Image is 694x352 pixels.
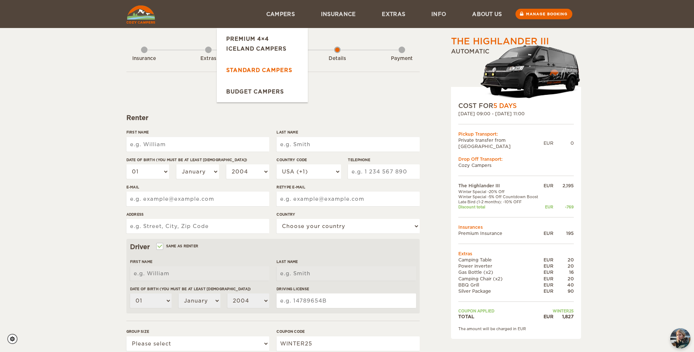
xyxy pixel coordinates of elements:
td: BBQ Grill [458,282,542,288]
div: -769 [553,204,574,209]
label: Last Name [277,129,419,135]
div: EUR [542,263,553,269]
a: Premium 4×4 Iceland Campers [217,28,308,59]
label: First Name [126,129,269,135]
label: Group size [126,329,269,334]
td: Late Bird (1-2 months): -10% OFF [458,199,542,204]
div: The amount will be charged in EUR [458,326,574,331]
span: 5 Days [493,102,517,109]
td: Winter Special -5% Off Countdown Boost [458,194,542,199]
img: Cozy Campers [126,5,155,24]
div: EUR [542,230,553,236]
div: 20 [553,263,574,269]
input: Same as renter [157,245,162,249]
label: First Name [130,259,269,264]
td: Cozy Campers [458,162,574,168]
div: 20 [553,257,574,263]
input: e.g. 14789654B [277,293,416,308]
td: Winter Special -20% Off [458,189,542,194]
input: e.g. William [130,266,269,281]
div: EUR [542,269,553,275]
td: Coupon applied [458,308,542,313]
div: EUR [542,257,553,263]
label: Telephone [348,157,419,163]
a: Manage booking [515,9,572,19]
input: e.g. example@example.com [277,192,419,206]
div: 195 [553,230,574,236]
a: Cookie settings [7,334,22,344]
div: EUR [542,204,553,209]
td: Insurances [458,224,574,230]
label: Date of birth (You must be at least [DEMOGRAPHIC_DATA]) [130,286,269,292]
div: Payment [382,55,422,62]
div: Details [317,55,357,62]
div: Extras [188,55,228,62]
label: Country Code [277,157,341,163]
div: Drop Off Transport: [458,156,574,162]
label: Retype E-mail [277,184,419,190]
button: chat-button [670,328,690,348]
div: EUR [542,288,553,294]
td: Camping Table [458,257,542,263]
div: 20 [553,276,574,282]
div: Automatic [451,48,581,101]
td: Power inverter [458,263,542,269]
div: EUR [544,140,553,146]
div: 0 [553,140,574,146]
input: e.g. 1 234 567 890 [348,164,419,179]
td: Extras [458,251,574,257]
div: 16 [553,269,574,275]
td: WINTER25 [542,308,573,313]
div: COST FOR [458,101,574,110]
input: e.g. Street, City, Zip Code [126,219,269,233]
div: The Highlander III [451,35,549,48]
td: Private transfer from [GEOGRAPHIC_DATA] [458,137,544,149]
div: 40 [553,282,574,288]
input: e.g. Smith [277,266,416,281]
label: Driving License [277,286,416,292]
input: e.g. Smith [277,137,419,152]
td: Gas Bottle (x2) [458,269,542,275]
td: TOTAL [458,313,542,320]
label: Address [126,212,269,217]
div: 90 [553,288,574,294]
div: Insurance [124,55,164,62]
label: Last Name [277,259,416,264]
td: Premium Insurance [458,230,542,236]
td: Discount total [458,204,542,209]
label: Date of birth (You must be at least [DEMOGRAPHIC_DATA]) [126,157,269,163]
a: Standard Campers [217,59,308,81]
input: e.g. example@example.com [126,192,269,206]
div: 1,827 [553,313,574,320]
div: Pickup Transport: [458,131,574,137]
img: Freyja at Cozy Campers [670,328,690,348]
div: EUR [542,313,553,320]
label: Country [277,212,419,217]
input: e.g. William [126,137,269,152]
div: EUR [542,183,553,189]
div: [DATE] 09:00 - [DATE] 11:00 [458,111,574,117]
img: stor-langur-4.png [480,41,581,101]
a: Budget Campers [217,81,308,102]
td: Camping Chair (x2) [458,276,542,282]
div: EUR [542,276,553,282]
div: Renter [126,113,420,122]
td: Silver Package [458,288,542,294]
div: EUR [542,282,553,288]
div: 2,195 [553,183,574,189]
label: E-mail [126,184,269,190]
td: The Highlander III [458,183,542,189]
label: Same as renter [157,243,199,249]
label: Coupon code [277,329,419,334]
div: Driver [130,243,416,251]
